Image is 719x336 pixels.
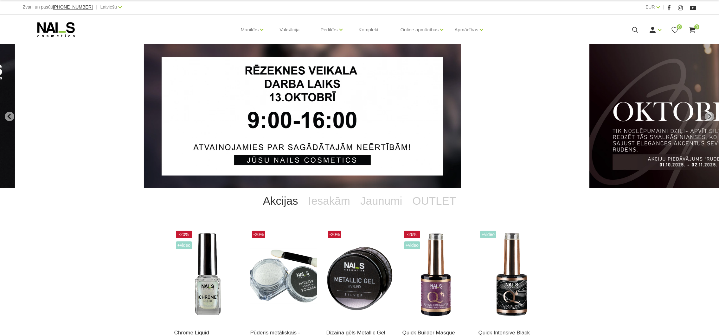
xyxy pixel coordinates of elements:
[252,231,266,238] span: -20%
[671,26,679,34] a: 0
[645,3,655,11] a: EUR
[402,229,469,320] img: Maskējoša, viegli mirdzoša bāze/gels. Unikāls produkts ar daudz izmantošanas iespējām: •Bāze gell...
[400,17,439,42] a: Online apmācības
[250,229,317,320] img: Augstas kvalitātes, metāliskā spoguļefekta dizaina pūderis lieliskam spīdumam. Šobrīd aktuāls spi...
[53,5,93,9] a: [PHONE_NUMBER]
[326,229,393,320] img: Metallic Gel UV/LED ir intensīvi pigmentets metala dizaina gēls, kas palīdz radīt reljefu zīmējum...
[144,44,575,188] li: 1 of 12
[454,17,478,42] a: Apmācības
[274,15,305,45] a: Vaksācija
[320,17,337,42] a: Pedikīrs
[354,15,385,45] a: Komplekti
[480,231,497,238] span: +Video
[5,112,14,121] button: Go to last slide
[355,188,407,214] a: Jaunumi
[688,26,696,34] a: 0
[404,241,420,249] span: +Video
[96,3,97,11] span: |
[23,3,93,11] div: Zvani un pasūti
[176,231,192,238] span: -20%
[258,188,303,214] a: Akcijas
[100,3,117,11] a: Latviešu
[705,112,714,121] button: Next slide
[176,241,192,249] span: +Video
[663,3,664,11] span: |
[404,231,420,238] span: -26%
[694,24,699,29] span: 0
[328,231,342,238] span: -20%
[303,188,355,214] a: Iesakām
[241,17,259,42] a: Manikīrs
[478,229,545,320] img: Quick Intensive Black - īpaši pigmentēta melnā gellaka. * Vienmērīgs pārklājums 1 kārtā bez svītr...
[407,188,461,214] a: OUTLET
[677,24,682,29] span: 0
[53,4,93,9] span: [PHONE_NUMBER]
[174,229,241,320] img: Dizaina produkts spilgtā spoguļa efekta radīšanai.LIETOŠANA: Pirms lietošanas nepieciešams sakrat...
